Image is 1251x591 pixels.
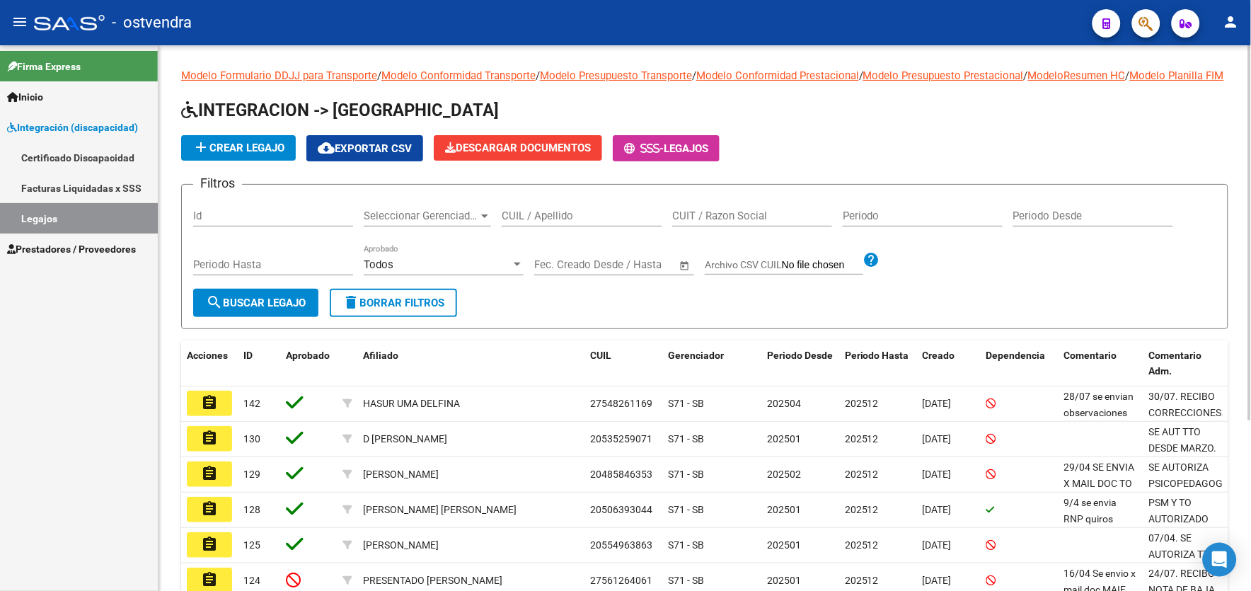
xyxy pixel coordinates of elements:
[668,398,704,409] span: S71 - SB
[662,340,761,387] datatable-header-cell: Gerenciador
[590,539,652,551] span: 20554963863
[181,69,377,82] a: Modelo Formulario DDJJ para Transporte
[668,469,704,480] span: S71 - SB
[243,575,260,586] span: 124
[201,465,218,482] mat-icon: assignment
[767,350,833,361] span: Periodo Desde
[986,350,1046,361] span: Dependencia
[1028,69,1126,82] a: ModeloResumen HC
[206,294,223,311] mat-icon: search
[192,142,284,154] span: Crear Legajo
[782,259,863,272] input: Archivo CSV CUIL
[540,69,692,82] a: Modelo Presupuesto Transporte
[767,539,801,551] span: 202501
[839,340,917,387] datatable-header-cell: Periodo Hasta
[664,142,708,155] span: Legajos
[534,258,592,271] input: Fecha inicio
[201,430,218,447] mat-icon: assignment
[923,433,952,444] span: [DATE]
[677,258,693,274] button: Open calendar
[668,433,704,444] span: S71 - SB
[923,504,952,515] span: [DATE]
[1059,340,1143,387] datatable-header-cell: Comentario
[923,398,952,409] span: [DATE]
[206,297,306,309] span: Buscar Legajo
[1064,350,1117,361] span: Comentario
[590,504,652,515] span: 20506393044
[363,350,398,361] span: Afiliado
[767,398,801,409] span: 202504
[363,431,447,447] div: D [PERSON_NAME]
[11,13,28,30] mat-icon: menu
[381,69,536,82] a: Modelo Conformidad Transporte
[584,340,662,387] datatable-header-cell: CUIL
[845,504,879,515] span: 202512
[342,294,359,311] mat-icon: delete
[243,398,260,409] span: 142
[434,135,602,161] button: Descargar Documentos
[7,59,81,74] span: Firma Express
[845,539,879,551] span: 202512
[201,571,218,588] mat-icon: assignment
[923,469,952,480] span: [DATE]
[7,120,138,135] span: Integración (discapacidad)
[590,433,652,444] span: 20535259071
[280,340,337,387] datatable-header-cell: Aprobado
[1149,426,1217,486] span: SE AUT TTO DESDE MARZO. MAIE DESDE FEB 25
[1064,497,1129,541] span: 9/4 se envia RNP quiros (kinesio) x mail
[243,350,253,361] span: ID
[1064,461,1135,489] span: 29/04 SE ENVIA X MAIL DOC TO
[306,135,423,161] button: Exportar CSV
[243,539,260,551] span: 125
[1064,391,1134,435] span: 28/07 se envian observaciones por mail
[705,259,782,270] span: Archivo CSV CUIL
[201,500,218,517] mat-icon: assignment
[445,142,591,154] span: Descargar Documentos
[363,466,439,483] div: [PERSON_NAME]
[613,135,720,161] button: -Legajos
[1149,350,1202,377] span: Comentario Adm.
[923,539,952,551] span: [DATE]
[363,502,517,518] div: [PERSON_NAME] [PERSON_NAME]
[318,139,335,156] mat-icon: cloud_download
[238,340,280,387] datatable-header-cell: ID
[7,89,43,105] span: Inicio
[201,536,218,553] mat-icon: assignment
[590,575,652,586] span: 27561264061
[342,297,444,309] span: Borrar Filtros
[243,504,260,515] span: 128
[193,173,242,193] h3: Filtros
[187,350,228,361] span: Acciones
[243,469,260,480] span: 129
[767,469,801,480] span: 202502
[1203,543,1237,577] div: Open Intercom Messenger
[845,469,879,480] span: 202512
[364,258,393,271] span: Todos
[668,504,704,515] span: S71 - SB
[767,504,801,515] span: 202501
[590,398,652,409] span: 27548261169
[364,210,478,222] span: Seleccionar Gerenciador
[192,139,209,156] mat-icon: add
[1223,13,1240,30] mat-icon: person
[668,539,704,551] span: S71 - SB
[845,398,879,409] span: 202512
[923,350,955,361] span: Creado
[1143,340,1228,387] datatable-header-cell: Comentario Adm.
[767,433,801,444] span: 202501
[363,573,502,589] div: PRESENTADO [PERSON_NAME]
[286,350,330,361] span: Aprobado
[7,241,136,257] span: Prestadores / Proveedores
[181,340,238,387] datatable-header-cell: Acciones
[201,394,218,411] mat-icon: assignment
[923,575,952,586] span: [DATE]
[243,433,260,444] span: 130
[1149,391,1239,579] span: 30/07. RECIBO CORRECCIONES. PSICOLOGIA SE AUTORIZA PROVISORIAMENTE DE AGOSTO HASTA OCTUBRE 2025, ...
[917,340,981,387] datatable-header-cell: Creado
[863,251,880,268] mat-icon: help
[363,396,460,412] div: HASUR UMA DELFINA
[863,69,1024,82] a: Modelo Presupuesto Prestacional
[363,537,439,553] div: [PERSON_NAME]
[845,575,879,586] span: 202512
[193,289,318,317] button: Buscar Legajo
